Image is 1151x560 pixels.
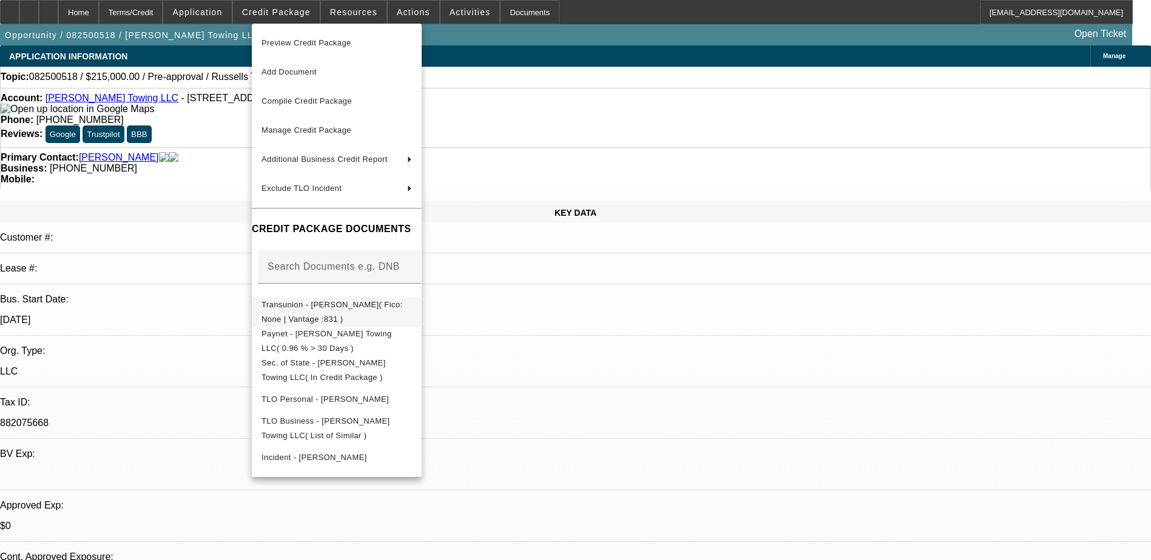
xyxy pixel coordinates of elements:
h4: CREDIT PACKAGE DOCUMENTS [252,222,422,236]
button: TLO Business - Russell's Towing LLC( List of Similar ) [252,414,422,443]
button: Transunion - Russell, Zachary( Fico: None | Vantage :831 ) [252,298,422,327]
mat-label: Search Documents e.g. DNB [268,261,400,272]
span: Manage Credit Package [262,125,351,135]
span: Additional Business Credit Report [262,155,388,164]
span: Paynet - [PERSON_NAME] Towing LLC( 0.96 % > 30 Days ) [262,329,392,353]
span: Incident - [PERSON_NAME] [262,453,367,462]
span: Exclude TLO Incident [262,184,342,193]
span: Transunion - [PERSON_NAME]( Fico: None | Vantage :831 ) [262,300,403,324]
span: TLO Personal - [PERSON_NAME] [262,395,389,404]
span: Sec. of State - [PERSON_NAME] Towing LLC( In Credit Package ) [262,358,386,382]
span: Preview Credit Package [262,38,351,47]
span: Add Document [262,67,317,76]
span: TLO Business - [PERSON_NAME] Towing LLC( List of Similar ) [262,416,390,440]
button: Sec. of State - Russell's Towing LLC( In Credit Package ) [252,356,422,385]
button: Paynet - Russell's Towing LLC( 0.96 % > 30 Days ) [252,327,422,356]
button: TLO Personal - Russell, Zachary [252,385,422,414]
button: Incident - Russell, Zachary [252,443,422,472]
span: Compile Credit Package [262,96,352,105]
